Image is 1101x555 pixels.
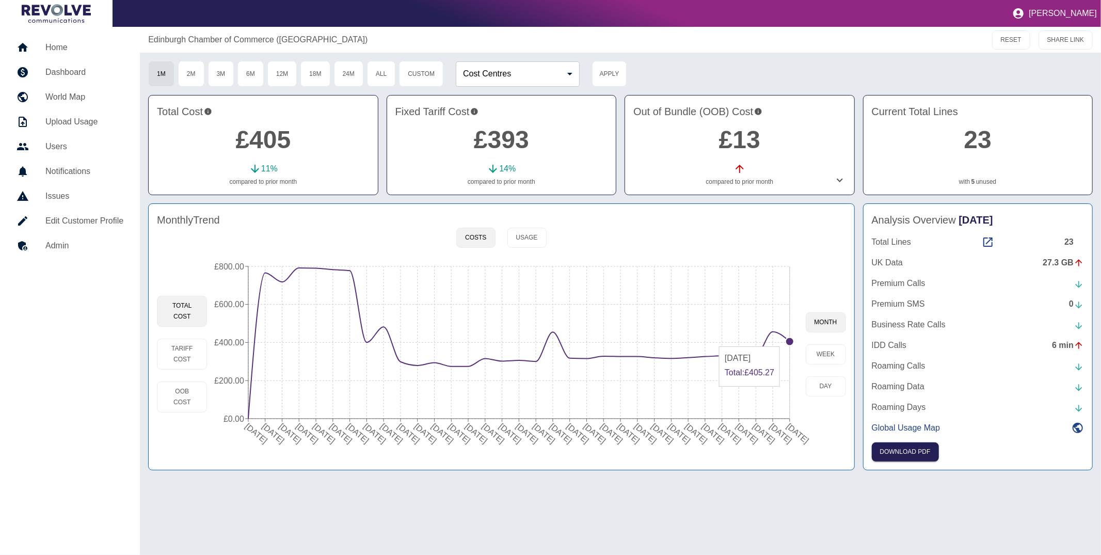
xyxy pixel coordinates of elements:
h5: Dashboard [45,66,123,78]
button: RESET [992,30,1030,50]
a: Roaming Data [872,380,1084,393]
a: Admin [8,233,132,258]
h5: Issues [45,190,123,202]
tspan: [DATE] [311,422,337,445]
tspan: [DATE] [700,422,726,445]
button: Tariff Cost [157,339,207,370]
svg: Costs outside of your fixed tariff [754,104,762,119]
button: SHARE LINK [1039,30,1093,50]
button: Usage [507,228,547,248]
a: Business Rate Calls [872,319,1084,331]
a: Home [8,35,132,60]
tspan: [DATE] [616,422,642,445]
tspan: [DATE] [446,422,472,445]
tspan: [DATE] [396,422,422,445]
p: Premium SMS [872,298,925,310]
tspan: [DATE] [735,422,760,445]
button: Total Cost [157,296,207,327]
svg: This is your recurring contracted cost [470,104,478,119]
a: Issues [8,184,132,209]
tspan: £200.00 [214,376,244,385]
button: 3M [208,61,234,87]
tspan: [DATE] [565,422,591,445]
h4: Analysis Overview [872,212,1084,228]
a: Edit Customer Profile [8,209,132,233]
p: UK Data [872,257,903,269]
tspan: £800.00 [214,262,244,271]
button: [PERSON_NAME] [1008,3,1101,24]
button: 6M [237,61,264,87]
a: Premium Calls [872,277,1084,290]
span: [DATE] [959,214,993,226]
p: Roaming Days [872,401,926,414]
img: Logo [22,4,91,23]
tspan: [DATE] [464,422,489,445]
a: £13 [719,126,760,153]
tspan: [DATE] [650,422,676,445]
button: 12M [267,61,297,87]
tspan: [DATE] [379,422,405,445]
p: compared to prior month [395,177,608,186]
h5: Admin [45,240,123,252]
button: Costs [456,228,495,248]
h4: Monthly Trend [157,212,220,228]
tspan: [DATE] [481,422,506,445]
p: with unused [872,177,1084,186]
button: Click here to download the most recent invoice. If the current month’s invoice is unavailable, th... [872,442,939,462]
a: £405 [236,126,291,153]
h5: Home [45,41,123,54]
tspan: £400.00 [214,338,244,347]
tspan: [DATE] [667,422,693,445]
tspan: [DATE] [531,422,557,445]
a: World Map [8,85,132,109]
tspan: [DATE] [633,422,659,445]
tspan: [DATE] [548,422,574,445]
p: Roaming Calls [872,360,926,372]
button: 2M [178,61,204,87]
svg: This is the total charges incurred over 1 months [204,104,212,119]
h5: Edit Customer Profile [45,215,123,227]
tspan: £600.00 [214,300,244,309]
h4: Total Cost [157,104,369,119]
tspan: [DATE] [413,422,439,445]
a: Users [8,134,132,159]
h5: Notifications [45,165,123,178]
tspan: [DATE] [430,422,456,445]
button: All [367,61,395,87]
a: UK Data27.3 GB [872,257,1084,269]
tspan: £0.00 [224,415,244,423]
a: Premium SMS0 [872,298,1084,310]
a: Dashboard [8,60,132,85]
div: 0 [1069,298,1084,310]
tspan: [DATE] [278,422,304,445]
tspan: [DATE] [599,422,625,445]
p: 11 % [261,163,278,175]
div: 27.3 GB [1043,257,1084,269]
a: Notifications [8,159,132,184]
h5: Upload Usage [45,116,123,128]
tspan: [DATE] [582,422,608,445]
h4: Fixed Tariff Cost [395,104,608,119]
tspan: [DATE] [362,422,388,445]
div: 23 [1064,236,1084,248]
p: Business Rate Calls [872,319,946,331]
tspan: [DATE] [768,422,794,445]
h4: Out of Bundle (OOB) Cost [633,104,845,119]
button: Apply [592,61,627,87]
tspan: [DATE] [261,422,286,445]
p: Premium Calls [872,277,926,290]
tspan: [DATE] [345,422,371,445]
button: OOB Cost [157,382,207,413]
p: Roaming Data [872,380,924,393]
button: 1M [148,61,174,87]
p: 14 % [499,163,516,175]
a: 5 [971,177,975,186]
p: IDD Calls [872,339,907,352]
h5: World Map [45,91,123,103]
button: week [806,344,846,364]
a: Global Usage Map [872,422,1084,434]
a: 23 [964,126,992,153]
h4: Current Total Lines [872,104,1084,119]
tspan: [DATE] [328,422,354,445]
tspan: [DATE] [683,422,709,445]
